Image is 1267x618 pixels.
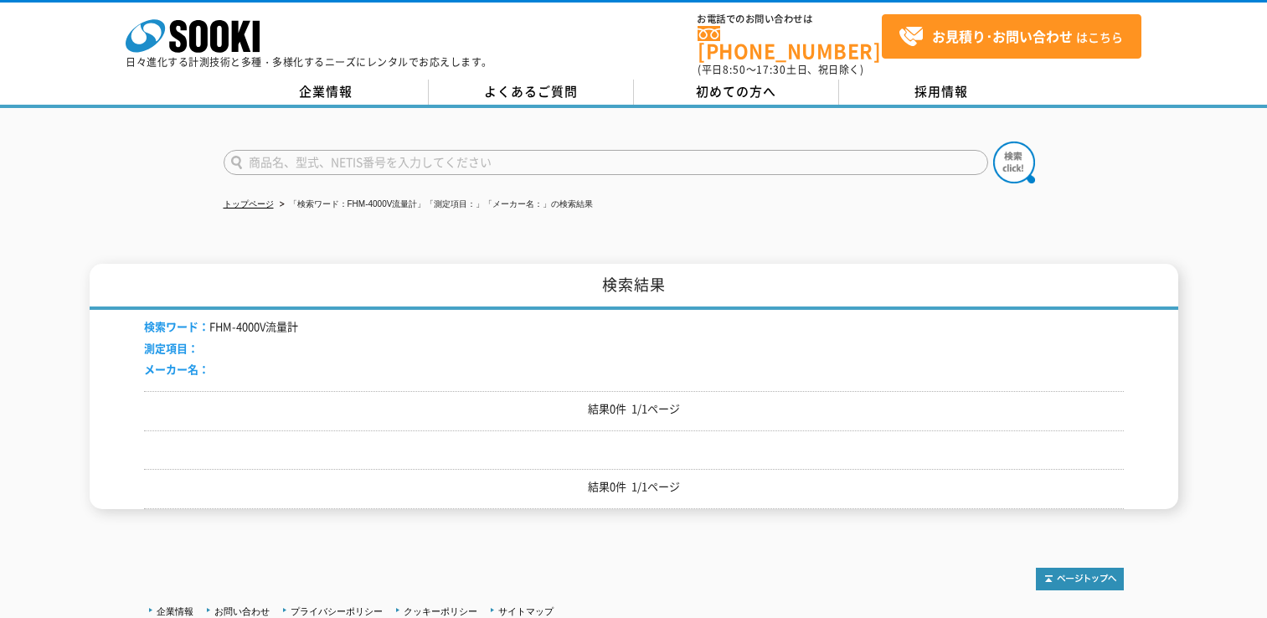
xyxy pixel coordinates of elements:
a: サイトマップ [498,606,554,616]
span: 初めての方へ [696,82,776,100]
a: 企業情報 [157,606,193,616]
li: FHM-4000V流量計 [144,318,298,336]
h1: 検索結果 [90,264,1178,310]
span: お電話でのお問い合わせは [698,14,882,24]
span: 8:50 [723,62,746,77]
input: 商品名、型式、NETIS番号を入力してください [224,150,988,175]
span: メーカー名： [144,361,209,377]
span: (平日 ～ 土日、祝日除く) [698,62,863,77]
img: トップページへ [1036,568,1124,590]
p: 日々進化する計測技術と多種・多様化するニーズにレンタルでお応えします。 [126,57,492,67]
img: btn_search.png [993,142,1035,183]
span: 検索ワード： [144,318,209,334]
span: 17:30 [756,62,786,77]
a: お問い合わせ [214,606,270,616]
a: 企業情報 [224,80,429,105]
span: はこちら [899,24,1123,49]
span: 測定項目： [144,340,198,356]
a: プライバシーポリシー [291,606,383,616]
a: クッキーポリシー [404,606,477,616]
a: [PHONE_NUMBER] [698,26,882,60]
li: 「検索ワード：FHM-4000V流量計」「測定項目：」「メーカー名：」の検索結果 [276,196,594,214]
a: トップページ [224,199,274,209]
p: 結果0件 1/1ページ [144,400,1124,418]
strong: お見積り･お問い合わせ [932,26,1073,46]
a: 初めての方へ [634,80,839,105]
a: お見積り･お問い合わせはこちら [882,14,1141,59]
p: 結果0件 1/1ページ [144,478,1124,496]
a: 採用情報 [839,80,1044,105]
a: よくあるご質問 [429,80,634,105]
